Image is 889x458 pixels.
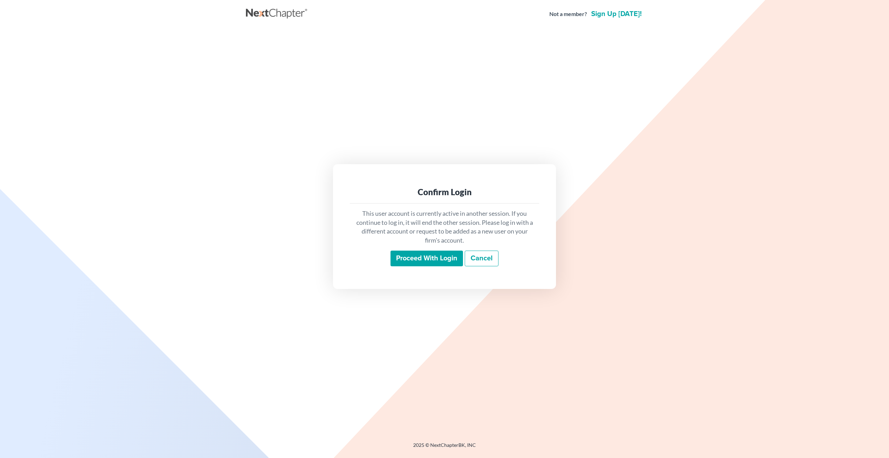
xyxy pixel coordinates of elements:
p: This user account is currently active in another session. If you continue to log in, it will end ... [355,209,534,245]
a: Cancel [465,251,498,267]
div: Confirm Login [355,186,534,198]
input: Proceed with login [391,251,463,267]
div: 2025 © NextChapterBK, INC [246,442,643,454]
strong: Not a member? [549,10,587,18]
a: Sign up [DATE]! [590,10,643,17]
